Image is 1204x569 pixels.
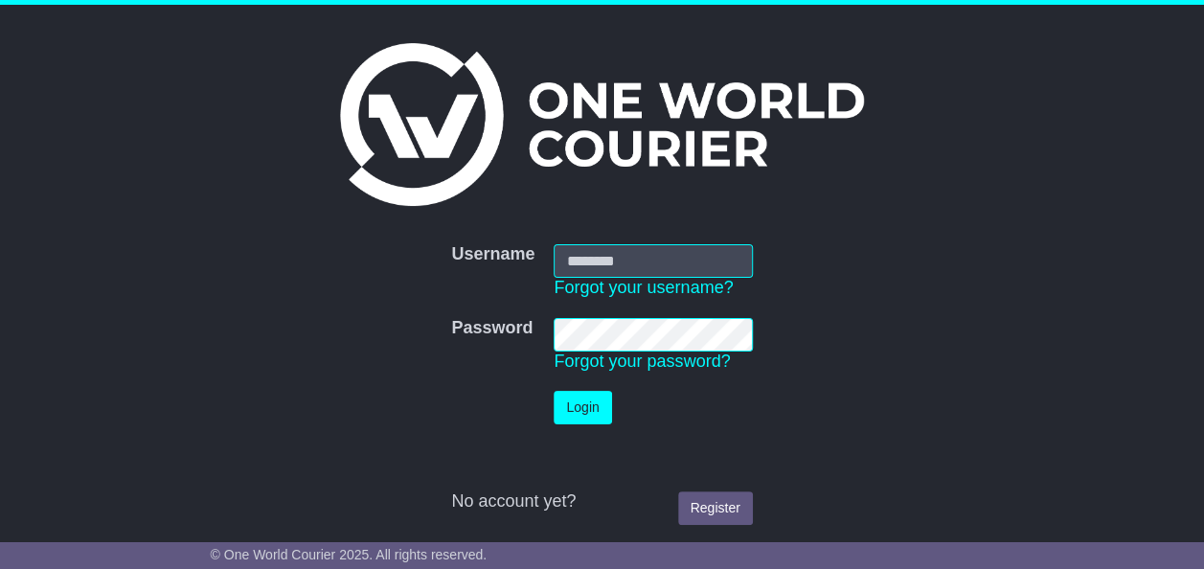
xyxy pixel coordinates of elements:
button: Login [554,391,611,424]
a: Forgot your password? [554,352,730,371]
a: Forgot your username? [554,278,733,297]
label: Username [451,244,534,265]
a: Register [678,491,753,525]
div: No account yet? [451,491,752,512]
img: One World [340,43,863,206]
label: Password [451,318,533,339]
span: © One World Courier 2025. All rights reserved. [211,547,488,562]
